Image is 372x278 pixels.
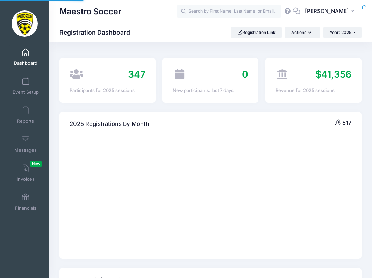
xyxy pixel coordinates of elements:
[70,114,149,134] h4: 2025 Registrations by Month
[14,147,37,153] span: Messages
[231,27,282,38] a: Registration Link
[13,89,39,95] span: Event Setup
[59,29,136,36] h1: Registration Dashboard
[315,69,351,80] span: $41,356
[9,190,42,214] a: Financials
[285,27,320,38] button: Actions
[12,10,38,37] img: Maestro Soccer
[330,30,351,35] span: Year: 2025
[300,3,362,20] button: [PERSON_NAME]
[15,205,36,211] span: Financials
[323,27,362,38] button: Year: 2025
[9,45,42,69] a: Dashboard
[17,118,34,124] span: Reports
[14,60,37,66] span: Dashboard
[70,87,145,94] div: Participants for 2025 sessions
[9,103,42,127] a: Reports
[17,176,35,182] span: Invoices
[173,87,248,94] div: New participants: last 7 days
[342,119,351,126] span: 517
[9,132,42,156] a: Messages
[276,87,351,94] div: Revenue for 2025 sessions
[177,5,281,19] input: Search by First Name, Last Name, or Email...
[9,161,42,185] a: InvoicesNew
[128,69,145,80] span: 347
[30,161,42,167] span: New
[305,7,349,15] span: [PERSON_NAME]
[9,74,42,98] a: Event Setup
[59,3,121,20] h1: Maestro Soccer
[242,69,248,80] span: 0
